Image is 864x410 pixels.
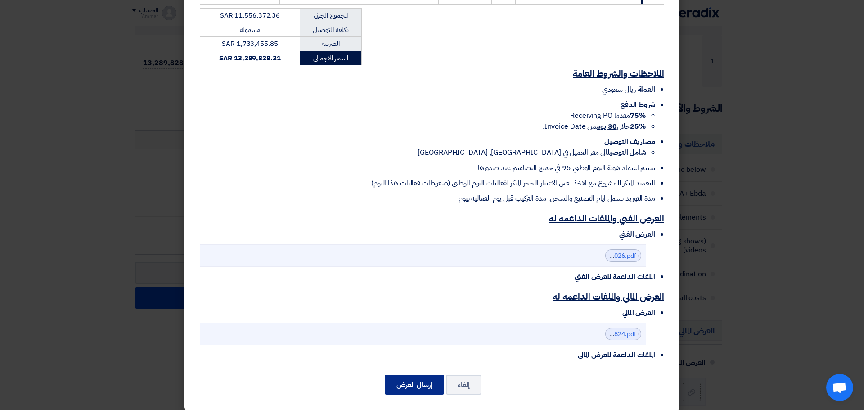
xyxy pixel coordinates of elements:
strong: SAR 13,289,828.21 [219,53,280,63]
u: العرض المالي والملفات الداعمه له [553,290,664,303]
li: سيتم اعتماد هوية اليوم الوطني 95 في جميع التصاميم عند صدورها [200,162,655,173]
strong: 25% [630,121,646,132]
span: مقدما Receiving PO [570,110,646,121]
u: الملاحظات والشروط العامة [573,67,664,80]
span: SAR 1,733,455.85 [222,39,278,49]
li: التعميد المبكر للمشروع مع الاخذ بعين الاعتبار الحجز المبكر لفعاليات اليوم الوطني (ضغوطات فعاليات ... [200,178,655,189]
span: شروط الدفع [621,99,655,110]
span: ريال سعودي [602,84,636,95]
td: المجموع الجزئي [300,9,361,23]
span: العملة [638,84,655,95]
span: الملفات الداعمة للعرض المالي [578,350,655,360]
td: الضريبة [300,37,361,51]
td: السعر الاجمالي [300,51,361,65]
span: مصاريف التوصيل [604,136,655,147]
u: 30 يوم [597,121,616,132]
li: مدة التوريد تشمل ايام التصنيع والشحن، مدة التركيب قبل يوم الفعالية بيوم [200,193,655,204]
button: إرسال العرض [385,375,444,395]
button: إلغاء [446,375,481,395]
u: العرض الفني والملفات الداعمه له [549,212,664,225]
span: الملفات الداعمة للعرض الفني [575,271,655,282]
span: العرض الفني [619,229,655,240]
strong: 75% [630,110,646,121]
span: مشموله [240,25,260,35]
span: العرض المالي [622,307,655,318]
strong: شامل التوصيل [607,147,646,158]
a: Open chat [826,374,853,401]
span: خلال من Invoice Date. [543,121,646,132]
td: تكلفه التوصيل [300,23,361,37]
td: SAR 11,556,372.36 [200,9,300,23]
li: الى مقر العميل في [GEOGRAPHIC_DATA], [GEOGRAPHIC_DATA] [200,147,646,158]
